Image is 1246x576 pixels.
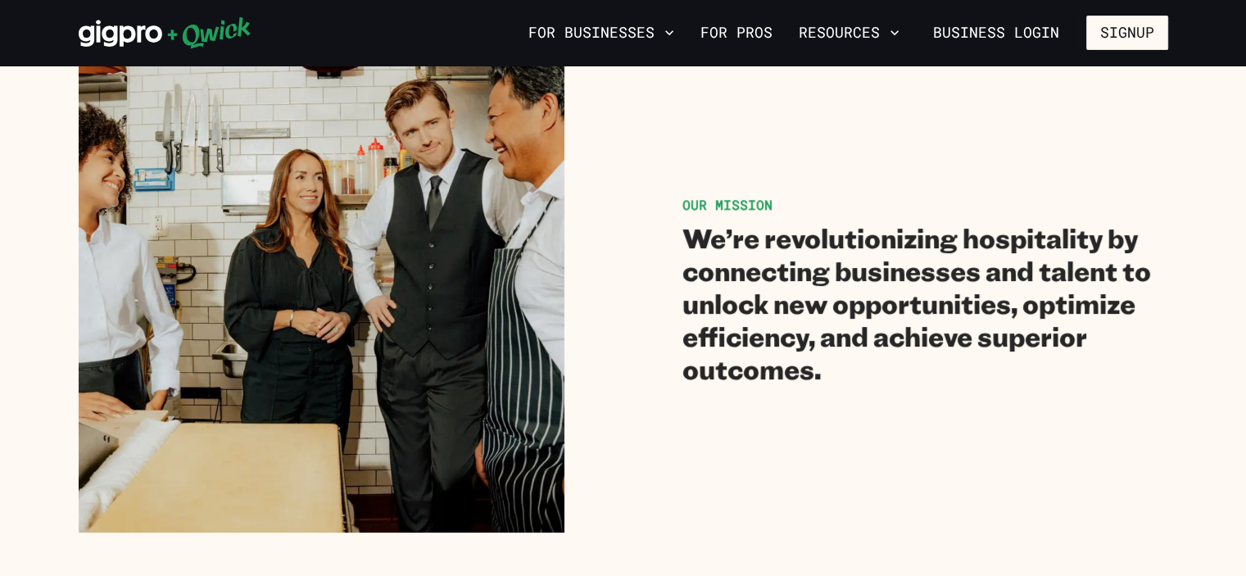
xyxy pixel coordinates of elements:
h2: We’re revolutionizing hospitality by connecting businesses and talent to unlock new opportunities... [682,221,1168,385]
button: Signup [1086,16,1168,50]
img: We’re revolutionizing hospitality by connecting businesses and talent to unlock new opportunities... [79,47,564,533]
button: For Businesses [522,19,681,47]
a: Business Login [919,16,1073,50]
a: For Pros [694,19,779,47]
button: Resources [792,19,906,47]
span: OUR MISSION [682,196,773,213]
